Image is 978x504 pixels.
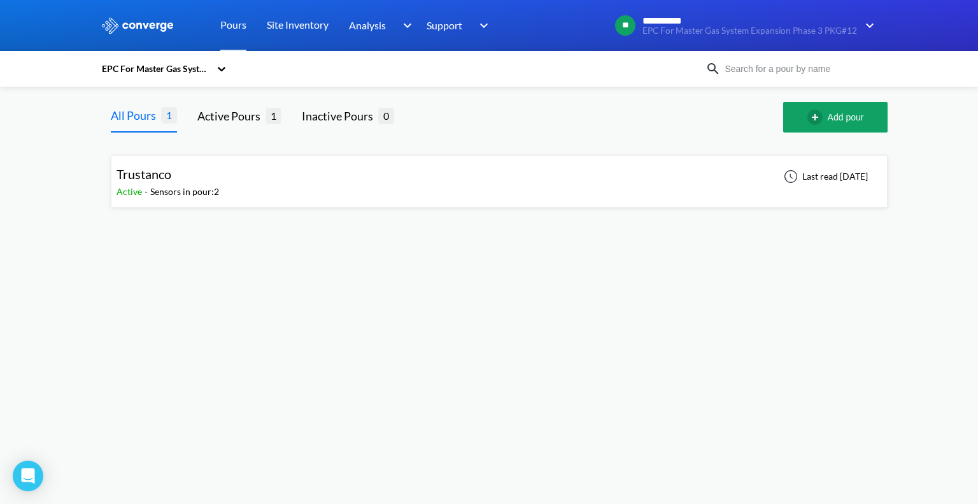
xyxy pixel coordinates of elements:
img: icon-search.svg [705,61,721,76]
div: Sensors in pour: 2 [150,185,219,199]
div: Active Pours [197,107,266,125]
input: Search for a pour by name [721,62,875,76]
img: logo_ewhite.svg [101,17,174,34]
a: TrustancoActive-Sensors in pour:2Last read [DATE] [111,170,888,181]
button: Add pour [783,102,888,133]
span: Analysis [349,17,386,33]
span: 1 [266,108,281,124]
img: downArrow.svg [857,18,877,33]
div: Open Intercom Messenger [13,461,43,491]
span: EPC For Master Gas System Expansion Phase 3 PKG#12 [642,26,857,36]
span: Active [117,186,145,197]
div: All Pours [111,106,161,124]
img: downArrow.svg [395,18,415,33]
img: add-circle-outline.svg [807,110,828,125]
span: Support [427,17,462,33]
div: Last read [DATE] [777,169,872,184]
div: Inactive Pours [302,107,378,125]
span: 0 [378,108,394,124]
span: 1 [161,107,177,123]
div: EPC For Master Gas System Expansion Phase 3 PKG#12 [101,62,210,76]
img: downArrow.svg [471,18,492,33]
span: Trustanco [117,166,171,182]
span: - [145,186,150,197]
